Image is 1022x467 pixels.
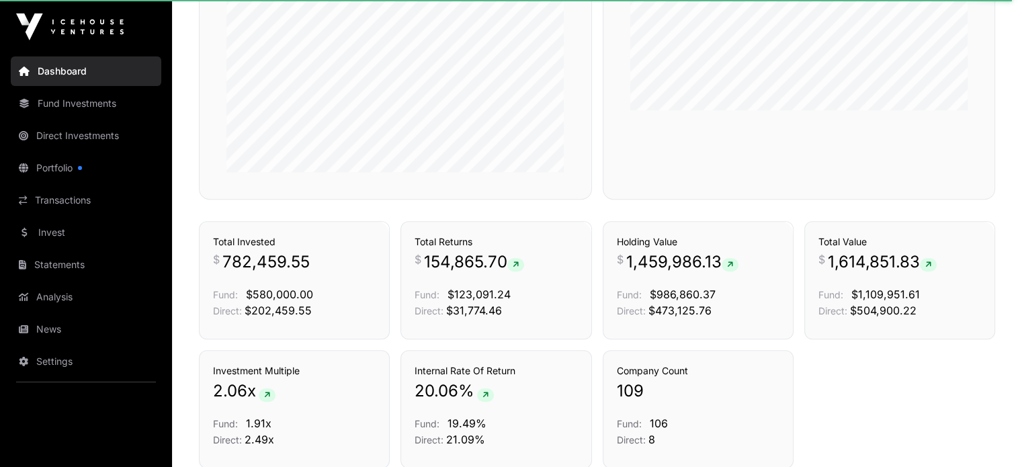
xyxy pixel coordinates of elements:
[415,434,443,445] span: Direct:
[818,251,825,267] span: $
[446,304,502,317] span: $31,774.46
[213,235,376,249] h3: Total Invested
[818,235,981,249] h3: Total Value
[617,251,624,267] span: $
[648,304,712,317] span: $473,125.76
[213,289,238,300] span: Fund:
[213,364,376,378] h3: Investment Multiple
[617,305,646,316] span: Direct:
[213,251,220,267] span: $
[617,418,642,429] span: Fund:
[448,288,511,301] span: $123,091.24
[11,250,161,280] a: Statements
[850,304,917,317] span: $504,900.22
[626,251,738,273] span: 1,459,986.13
[617,289,642,300] span: Fund:
[648,433,655,446] span: 8
[11,347,161,376] a: Settings
[617,364,779,378] h3: Company Count
[246,288,313,301] span: $580,000.00
[955,402,1022,467] iframe: Chat Widget
[650,417,668,430] span: 106
[11,153,161,183] a: Portfolio
[650,288,716,301] span: $986,860.37
[617,235,779,249] h3: Holding Value
[11,89,161,118] a: Fund Investments
[246,417,271,430] span: 1.91x
[415,251,421,267] span: $
[415,235,577,249] h3: Total Returns
[617,434,646,445] span: Direct:
[415,289,439,300] span: Fund:
[16,13,124,40] img: Icehouse Ventures Logo
[828,251,937,273] span: 1,614,851.83
[851,288,920,301] span: $1,109,951.61
[415,364,577,378] h3: Internal Rate Of Return
[213,434,242,445] span: Direct:
[448,417,486,430] span: 19.49%
[11,218,161,247] a: Invest
[458,380,474,402] span: %
[415,418,439,429] span: Fund:
[424,251,524,273] span: 154,865.70
[446,433,485,446] span: 21.09%
[11,282,161,312] a: Analysis
[11,121,161,151] a: Direct Investments
[213,418,238,429] span: Fund:
[213,380,247,402] span: 2.06
[617,380,644,402] span: 109
[415,305,443,316] span: Direct:
[11,185,161,215] a: Transactions
[818,305,847,316] span: Direct:
[245,304,312,317] span: $202,459.55
[818,289,843,300] span: Fund:
[415,380,458,402] span: 20.06
[11,56,161,86] a: Dashboard
[245,433,274,446] span: 2.49x
[247,380,256,402] span: x
[11,314,161,344] a: News
[213,305,242,316] span: Direct:
[222,251,310,273] span: 782,459.55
